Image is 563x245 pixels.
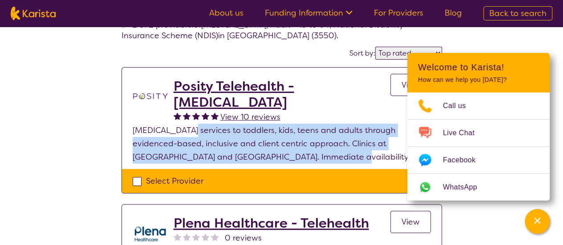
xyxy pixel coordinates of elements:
[133,78,168,114] img: t1bslo80pcylnzwjhndq.png
[174,215,369,231] a: Plena Healthcare - Telehealth
[211,112,219,120] img: fullstar
[192,233,200,241] img: nonereviewstar
[407,174,550,201] a: Web link opens in a new tab.
[407,53,550,201] div: Channel Menu
[401,217,420,227] span: View
[174,233,181,241] img: nonereviewstar
[265,8,352,18] a: Funding Information
[174,112,181,120] img: fullstar
[202,233,209,241] img: nonereviewstar
[443,99,477,112] span: Call us
[183,233,190,241] img: nonereviewstar
[202,112,209,120] img: fullstar
[220,112,280,122] span: View 10 reviews
[407,92,550,201] ul: Choose channel
[401,80,420,90] span: View
[525,209,550,234] button: Channel Menu
[443,153,486,167] span: Facebook
[11,7,56,20] img: Karista logo
[390,74,431,96] a: View
[418,62,539,72] h2: Welcome to Karista!
[225,231,262,245] span: 0 reviews
[183,112,190,120] img: fullstar
[443,126,485,140] span: Live Chat
[192,112,200,120] img: fullstar
[133,124,431,164] p: [MEDICAL_DATA] services to toddlers, kids, teens and adults through evidenced-based, inclusive an...
[483,6,552,20] a: Back to search
[390,211,431,233] a: View
[374,8,423,18] a: For Providers
[349,48,375,58] label: Sort by:
[443,181,488,194] span: WhatsApp
[418,76,539,84] p: How can we help you [DATE]?
[174,78,390,110] a: Posity Telehealth - [MEDICAL_DATA]
[211,233,219,241] img: nonereviewstar
[209,8,243,18] a: About us
[445,8,462,18] a: Blog
[489,8,547,19] span: Back to search
[220,110,280,124] a: View 10 reviews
